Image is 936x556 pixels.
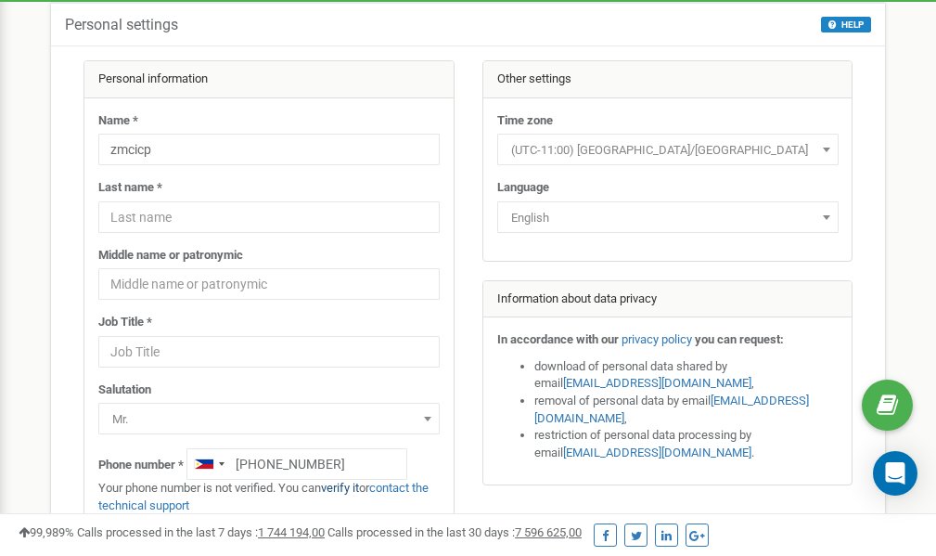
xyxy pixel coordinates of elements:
[321,481,359,495] a: verify it
[873,451,917,496] div: Open Intercom Messenger
[98,457,184,474] label: Phone number *
[563,376,751,390] a: [EMAIL_ADDRESS][DOMAIN_NAME]
[258,525,325,539] u: 1 744 194,00
[98,134,440,165] input: Name
[65,17,178,33] h5: Personal settings
[98,403,440,434] span: Mr.
[98,480,440,514] p: Your phone number is not verified. You can or
[515,525,582,539] u: 7 596 625,00
[77,525,325,539] span: Calls processed in the last 7 days :
[497,201,839,233] span: English
[98,179,162,197] label: Last name *
[534,427,839,461] li: restriction of personal data processing by email .
[327,525,582,539] span: Calls processed in the last 30 days :
[105,407,433,433] span: Mr.
[534,358,839,393] li: download of personal data shared by email ,
[497,134,839,165] span: (UTC-11:00) Pacific/Midway
[821,17,871,32] button: HELP
[695,332,784,346] strong: you can request:
[504,205,832,231] span: English
[98,201,440,233] input: Last name
[497,179,549,197] label: Language
[98,268,440,300] input: Middle name or patronymic
[186,448,407,480] input: +1-800-555-55-55
[497,112,553,130] label: Time zone
[483,281,853,318] div: Information about data privacy
[497,332,619,346] strong: In accordance with our
[98,247,243,265] label: Middle name or patronymic
[98,112,138,130] label: Name *
[84,61,454,98] div: Personal information
[563,446,751,459] a: [EMAIL_ADDRESS][DOMAIN_NAME]
[98,336,440,368] input: Job Title
[534,393,839,427] li: removal of personal data by email ,
[187,449,230,479] div: Telephone country code
[504,137,832,163] span: (UTC-11:00) Pacific/Midway
[534,394,809,425] a: [EMAIL_ADDRESS][DOMAIN_NAME]
[483,61,853,98] div: Other settings
[98,381,151,399] label: Salutation
[622,332,692,346] a: privacy policy
[98,314,152,331] label: Job Title *
[98,481,429,512] a: contact the technical support
[19,525,74,539] span: 99,989%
